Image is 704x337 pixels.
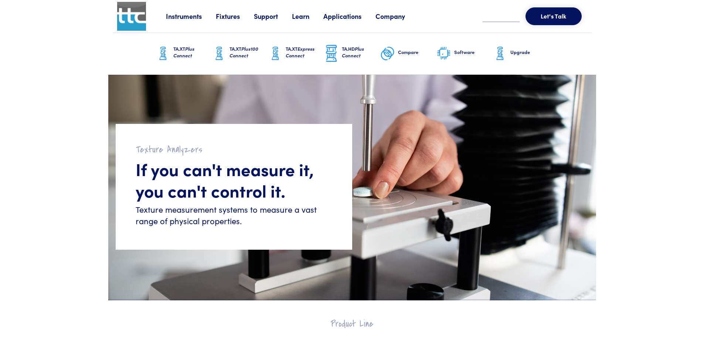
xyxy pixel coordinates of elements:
[173,45,194,59] span: Plus Connect
[286,46,324,59] h6: TA.XT
[454,49,493,55] h6: Software
[323,11,375,21] a: Applications
[342,45,364,59] span: Plus Connect
[212,44,227,63] img: ta-xt-graphic.png
[436,33,493,74] a: Software
[136,158,332,201] h1: If you can't measure it, you can't control it.
[324,44,339,63] img: ta-hd-graphic.png
[436,46,451,61] img: software-graphic.png
[229,46,268,59] h6: TA.XT
[493,44,507,63] img: ta-xt-graphic.png
[398,49,436,55] h6: Compare
[493,33,549,74] a: Upgrade
[216,11,254,21] a: Fixtures
[375,11,419,21] a: Company
[156,33,212,74] a: TA.XTPlus Connect
[254,11,292,21] a: Support
[166,11,216,21] a: Instruments
[173,46,212,59] h6: TA.XT
[380,33,436,74] a: Compare
[526,7,582,25] button: Let's Talk
[117,2,146,31] img: ttc_logo_1x1_v1.0.png
[156,44,170,63] img: ta-xt-graphic.png
[229,45,258,59] span: Plus100 Connect
[380,44,395,63] img: compare-graphic.png
[136,204,332,227] h6: Texture measurement systems to measure a vast range of physical properties.
[510,49,549,55] h6: Upgrade
[292,11,323,21] a: Learn
[286,45,314,59] span: Express Connect
[212,33,268,74] a: TA.XTPlus100 Connect
[268,44,283,63] img: ta-xt-graphic.png
[130,318,574,330] h2: Product Line
[136,144,332,155] h2: Texture Analyzers
[342,46,380,59] h6: TA.HD
[324,33,380,74] a: TA.HDPlus Connect
[268,33,324,74] a: TA.XTExpress Connect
